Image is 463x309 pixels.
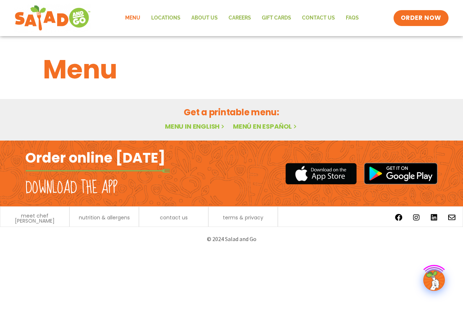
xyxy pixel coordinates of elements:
a: Menú en español [233,122,298,131]
img: appstore [285,162,357,185]
a: About Us [186,10,223,26]
a: Locations [146,10,186,26]
a: ORDER NOW [394,10,449,26]
img: new-SAG-logo-768×292 [14,4,91,33]
a: Menu in English [165,122,226,131]
a: meet chef [PERSON_NAME] [4,213,65,223]
a: Menu [120,10,146,26]
a: Careers [223,10,256,26]
a: GIFT CARDS [256,10,297,26]
a: nutrition & allergens [79,215,130,220]
h2: Order online [DATE] [25,149,165,167]
a: terms & privacy [223,215,263,220]
span: ORDER NOW [401,14,441,22]
h1: Menu [43,50,420,89]
a: contact us [160,215,188,220]
h2: Download the app [25,178,118,198]
img: google_play [364,163,438,184]
h2: Get a printable menu: [43,106,420,119]
img: fork [25,169,170,173]
nav: Menu [120,10,364,26]
a: Contact Us [297,10,340,26]
a: FAQs [340,10,364,26]
p: © 2024 Salad and Go [29,234,434,244]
